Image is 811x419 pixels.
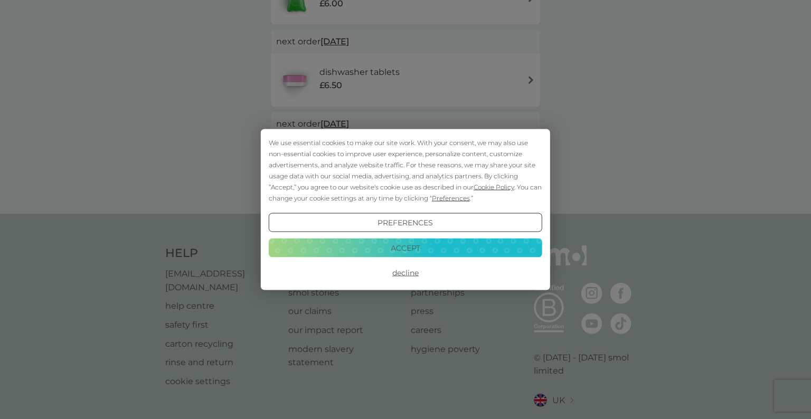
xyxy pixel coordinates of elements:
[261,129,550,290] div: Cookie Consent Prompt
[269,238,542,257] button: Accept
[269,137,542,204] div: We use essential cookies to make our site work. With your consent, we may also use non-essential ...
[432,194,470,202] span: Preferences
[269,213,542,232] button: Preferences
[474,183,514,191] span: Cookie Policy
[269,263,542,282] button: Decline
